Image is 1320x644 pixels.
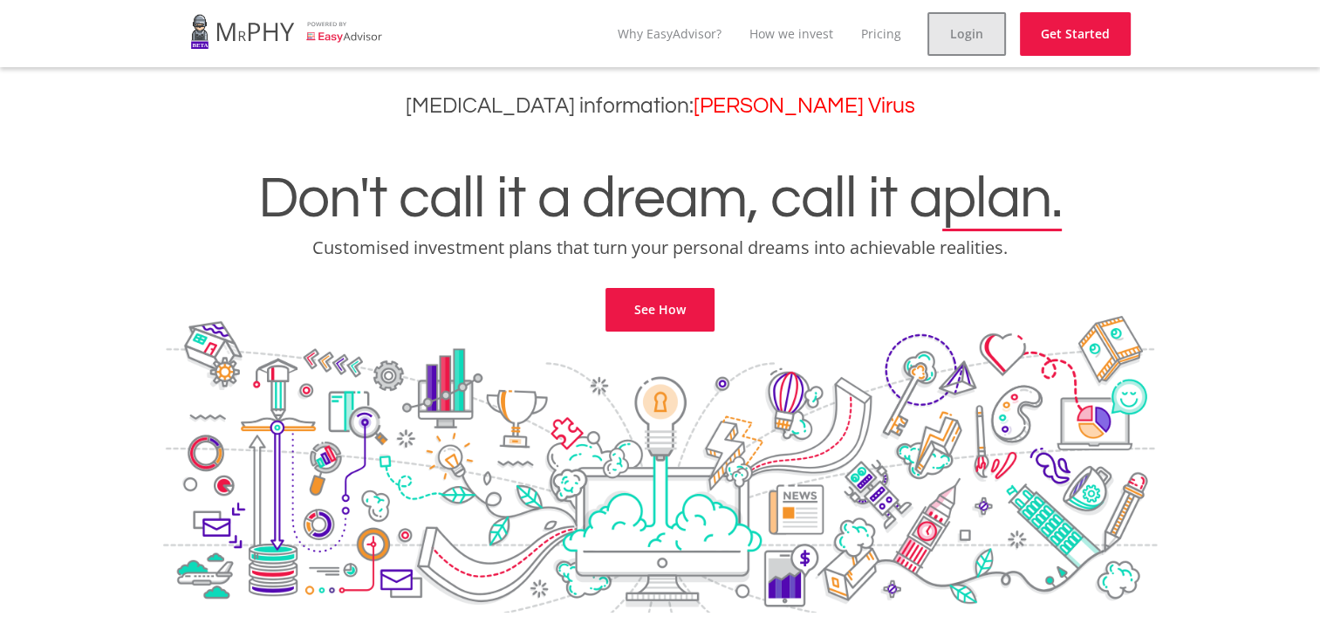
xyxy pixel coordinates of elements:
[13,93,1307,119] h3: [MEDICAL_DATA] information:
[605,288,715,332] a: See How
[749,25,833,42] a: How we invest
[1020,12,1131,56] a: Get Started
[927,12,1006,56] a: Login
[694,95,915,117] a: [PERSON_NAME] Virus
[861,25,901,42] a: Pricing
[13,236,1307,260] p: Customised investment plans that turn your personal dreams into achievable realities.
[618,25,722,42] a: Why EasyAdvisor?
[942,169,1062,229] span: plan.
[13,169,1307,229] h1: Don't call it a dream, call it a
